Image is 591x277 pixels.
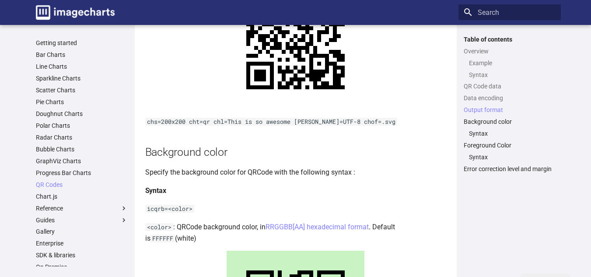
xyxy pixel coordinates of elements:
a: Foreground Color [464,141,556,149]
h4: Syntax [145,185,446,196]
input: Search [458,4,561,20]
label: Guides [36,216,128,224]
a: Overview [464,47,556,55]
a: On Premise [36,263,128,271]
a: Bubble Charts [36,145,128,153]
a: Radar Charts [36,133,128,141]
nav: Table of contents [458,35,561,173]
a: Syntax [469,153,556,161]
a: Getting started [36,39,128,47]
a: Output format [464,106,556,114]
label: Reference [36,204,128,212]
a: Chart.js [36,193,128,200]
a: QR Codes [36,181,128,189]
p: : QRCode background color, in . Default is (white) [145,221,446,244]
code: FFFFFF [150,235,175,242]
a: Background color [464,118,556,126]
a: SDK & libraries [36,251,128,259]
code: icqrb=<color> [145,205,194,213]
a: Data encoding [464,94,556,102]
a: Pie Charts [36,98,128,106]
a: Doughnut Charts [36,110,128,118]
nav: Overview [464,59,556,79]
a: Sparkline Charts [36,74,128,82]
label: Table of contents [458,35,561,43]
a: Syntax [469,130,556,137]
img: logo [36,5,115,20]
a: QR Code data [464,82,556,90]
code: chs=200x200 cht=qr chl=This is so awesome [PERSON_NAME]=UTF-8 chof=.svg [145,118,397,126]
a: Scatter Charts [36,86,128,94]
a: Example [469,59,556,67]
a: Gallery [36,228,128,235]
code: <color> [145,223,173,231]
a: Image-Charts documentation [32,2,118,23]
a: RRGGBB[AA] hexadecimal format [266,223,369,231]
p: Specify the background color for QRCode with the following syntax : [145,167,446,178]
a: Line Charts [36,63,128,70]
a: Progress Bar Charts [36,169,128,177]
a: Bar Charts [36,51,128,59]
a: Polar Charts [36,122,128,130]
nav: Background color [464,130,556,137]
a: Syntax [469,71,556,79]
a: GraphViz Charts [36,157,128,165]
h2: Background color [145,144,446,160]
nav: Foreground Color [464,153,556,161]
a: Enterprise [36,239,128,247]
a: Error correction level and margin [464,165,556,173]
